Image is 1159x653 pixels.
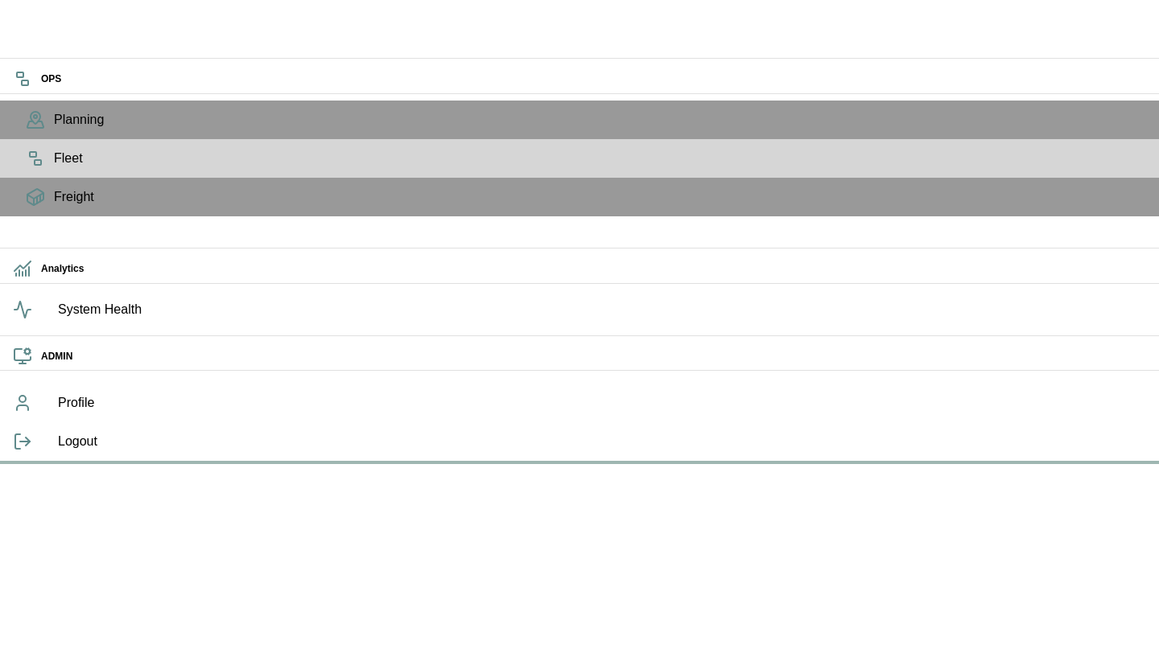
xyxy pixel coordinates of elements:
[54,187,1146,207] span: Freight
[54,149,1146,168] span: Fleet
[58,432,1146,451] span: Logout
[58,393,1146,413] span: Profile
[41,261,1146,277] h6: Analytics
[58,300,1146,319] span: System Health
[41,349,1146,364] h6: ADMIN
[41,72,1146,87] h6: OPS
[54,110,1146,129] span: Planning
